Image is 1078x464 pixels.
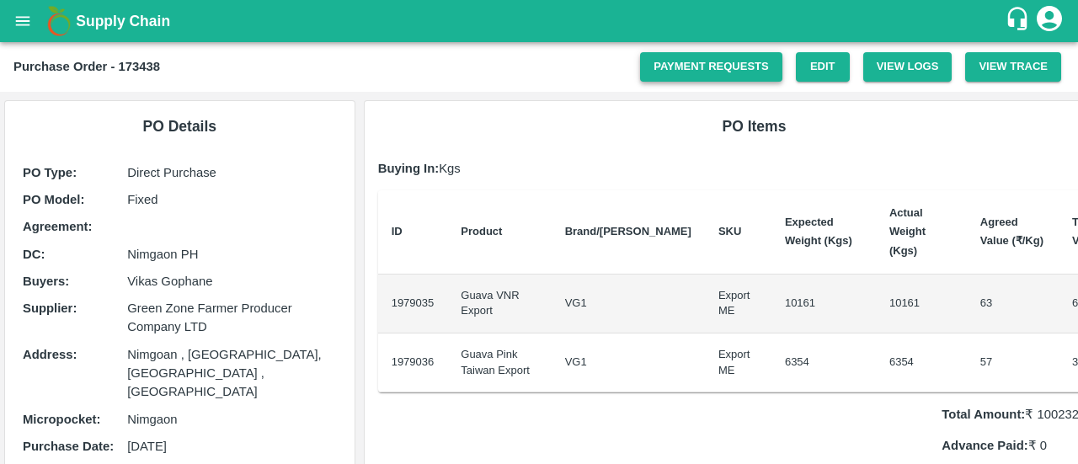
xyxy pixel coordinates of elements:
[447,333,551,392] td: Guava Pink Taiwan Export
[42,4,76,38] img: logo
[771,275,876,333] td: 10161
[863,52,953,82] button: View Logs
[552,275,705,333] td: VG1
[889,206,926,257] b: Actual Weight (Kgs)
[942,439,1027,452] b: Advance Paid:
[76,9,1005,33] a: Supply Chain
[3,2,42,40] button: open drawer
[127,272,336,291] p: Vikas Gophane
[461,225,502,237] b: Product
[447,275,551,333] td: Guava VNR Export
[23,275,69,288] b: Buyers :
[127,190,336,209] p: Fixed
[23,248,45,261] b: DC :
[965,52,1061,82] button: View Trace
[942,408,1025,421] b: Total Amount:
[378,333,448,392] td: 1979036
[19,115,341,138] h6: PO Details
[640,52,782,82] a: Payment Requests
[127,299,336,337] p: Green Zone Farmer Producer Company LTD
[378,162,440,175] b: Buying In:
[23,413,100,426] b: Micropocket :
[771,333,876,392] td: 6354
[785,216,852,247] b: Expected Weight (Kgs)
[23,301,77,315] b: Supplier :
[876,333,967,392] td: 6354
[967,333,1059,392] td: 57
[13,60,160,73] b: Purchase Order - 173438
[1034,3,1065,39] div: account of current user
[705,333,771,392] td: Export ME
[127,163,336,182] p: Direct Purchase
[980,216,1043,247] b: Agreed Value (₹/Kg)
[565,225,691,237] b: Brand/[PERSON_NAME]
[23,193,84,206] b: PO Model :
[76,13,170,29] b: Supply Chain
[23,220,92,233] b: Agreement:
[1005,6,1034,36] div: customer-support
[392,225,403,237] b: ID
[127,245,336,264] p: Nimgaon PH
[552,333,705,392] td: VG1
[718,225,741,237] b: SKU
[705,275,771,333] td: Export ME
[796,52,850,82] a: Edit
[23,440,114,453] b: Purchase Date :
[378,275,448,333] td: 1979035
[23,166,77,179] b: PO Type :
[127,437,336,456] p: [DATE]
[967,275,1059,333] td: 63
[127,410,336,429] p: Nimgaon
[127,345,336,402] p: Nimgoan , [GEOGRAPHIC_DATA], [GEOGRAPHIC_DATA] , [GEOGRAPHIC_DATA]
[23,348,77,361] b: Address :
[876,275,967,333] td: 10161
